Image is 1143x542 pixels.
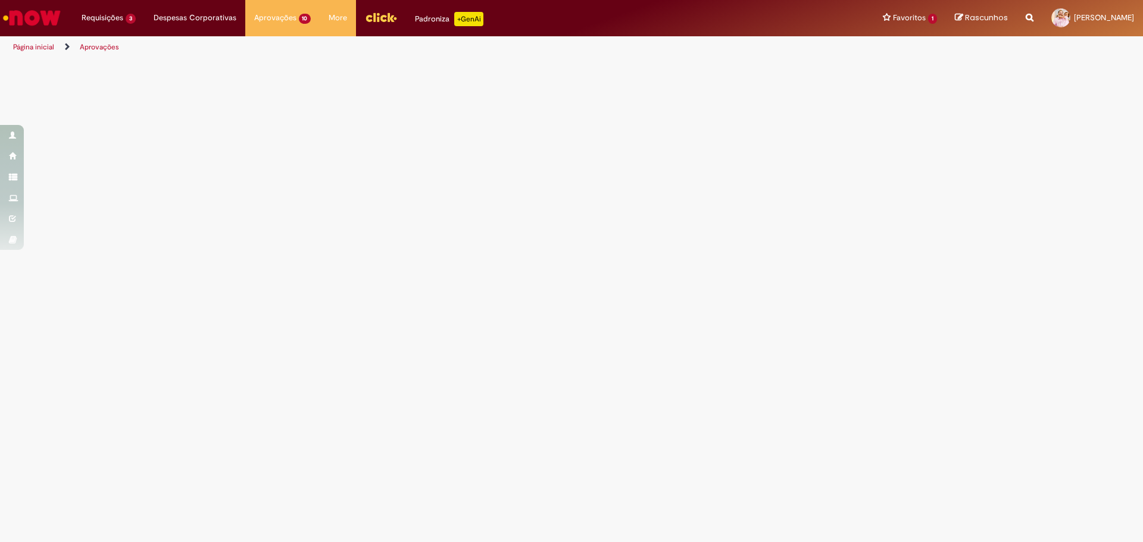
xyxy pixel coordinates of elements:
[329,12,347,24] span: More
[299,14,311,24] span: 10
[965,12,1008,23] span: Rascunhos
[415,12,483,26] div: Padroniza
[9,36,753,58] ul: Trilhas de página
[80,42,119,52] a: Aprovações
[82,12,123,24] span: Requisições
[955,12,1008,24] a: Rascunhos
[454,12,483,26] p: +GenAi
[126,14,136,24] span: 3
[893,12,926,24] span: Favoritos
[154,12,236,24] span: Despesas Corporativas
[928,14,937,24] span: 1
[1,6,63,30] img: ServiceNow
[254,12,296,24] span: Aprovações
[1074,12,1134,23] span: [PERSON_NAME]
[13,42,54,52] a: Página inicial
[365,8,397,26] img: click_logo_yellow_360x200.png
